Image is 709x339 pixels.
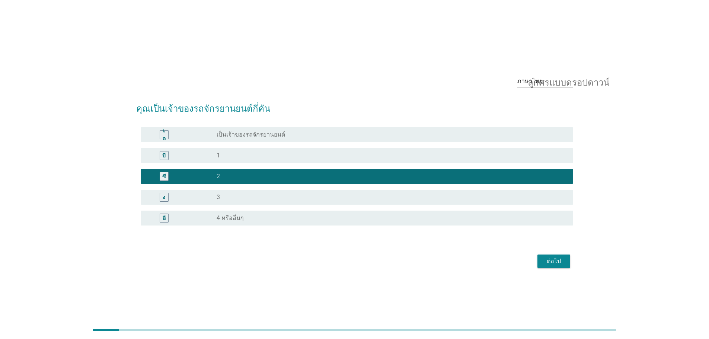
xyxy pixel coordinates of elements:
font: คุณเป็นเจ้าของรถจักรยานยนต์กี่คัน [136,103,270,114]
font: 4 หรืออื่นๆ [217,214,244,221]
font: ง [163,194,165,200]
font: ซี [162,173,166,179]
font: อี [163,215,166,221]
font: เอ [163,128,166,141]
font: เป็นเจ้าของรถจักรยานยนต์ [217,131,285,138]
font: ลูกศรแบบดรอปดาวน์ [528,77,609,86]
font: ต่อไป [547,258,561,265]
button: ต่อไป [537,255,570,268]
font: บี [162,152,166,158]
font: ภาษาไทย [517,77,543,84]
font: 3 [217,194,220,201]
font: 2 [217,173,220,180]
font: 1 [217,152,220,159]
